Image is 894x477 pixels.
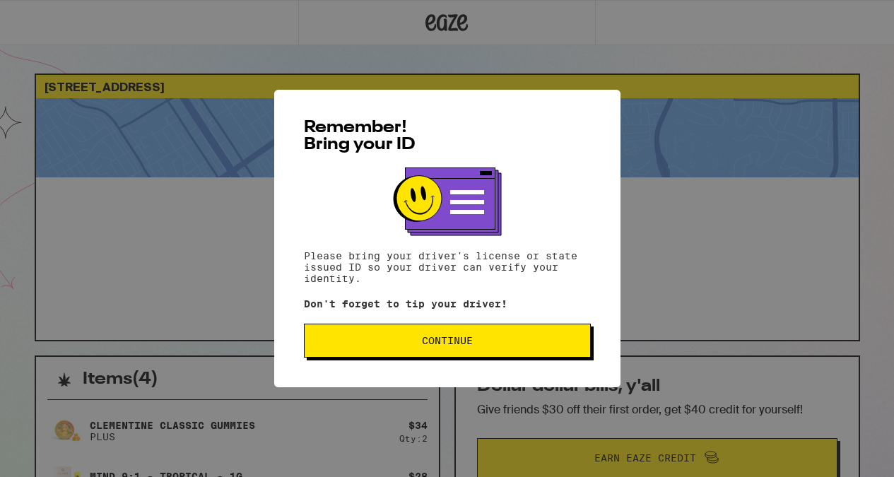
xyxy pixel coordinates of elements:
button: Continue [304,324,591,358]
span: Remember! Bring your ID [304,119,416,153]
p: Please bring your driver's license or state issued ID so your driver can verify your identity. [304,250,591,284]
span: Continue [422,336,473,346]
p: Don't forget to tip your driver! [304,298,591,310]
span: Hi. Need any help? [8,10,102,21]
